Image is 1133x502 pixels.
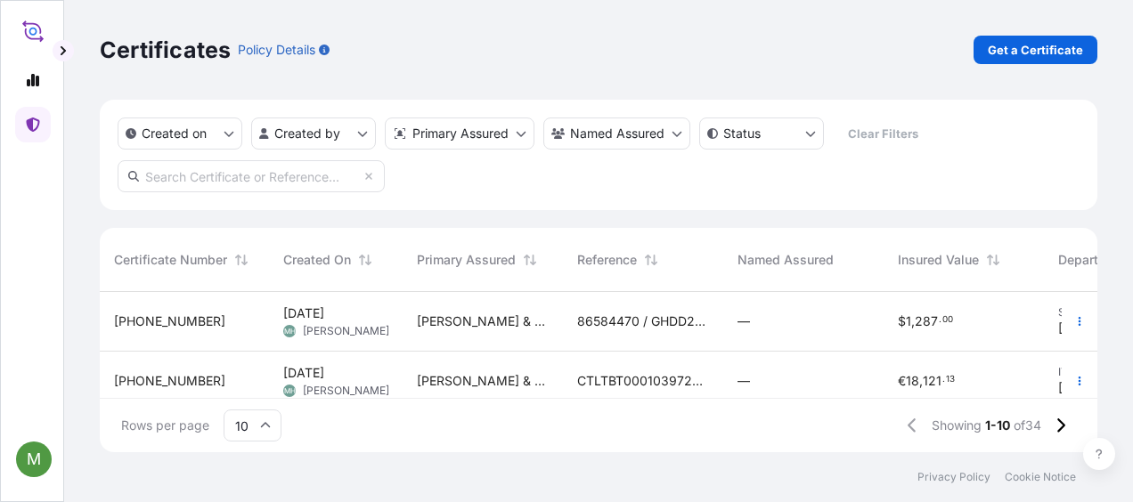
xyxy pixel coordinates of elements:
span: [DATE] [1058,379,1099,397]
span: Showing [932,417,982,434]
span: , [919,375,923,387]
span: 86584470 / GHDD20250908008 [577,312,709,330]
button: Sort [640,249,662,271]
p: Status [723,125,761,142]
span: 13 [946,376,955,383]
span: Rows per page [121,417,209,434]
button: Sort [355,249,376,271]
span: Created On [283,251,351,269]
p: Certificates [100,36,231,64]
button: Clear Filters [833,119,933,148]
p: Policy Details [238,41,315,59]
span: of 34 [1014,417,1041,434]
span: 1 [906,315,911,328]
span: . [939,317,941,323]
p: Named Assured [570,125,664,142]
span: Primary Assured [417,251,516,269]
p: Primary Assured [412,125,509,142]
span: M [27,450,41,468]
span: Reference [577,251,637,269]
span: 00 [942,317,953,323]
a: Privacy Policy [917,470,990,484]
span: 1-10 [985,417,1010,434]
span: — [738,372,750,390]
span: — [738,312,750,330]
button: cargoOwner Filter options [543,117,690,150]
span: MH [284,382,296,400]
span: Named Assured [738,251,834,269]
p: Created on [142,125,207,142]
button: createdBy Filter options [251,117,376,150]
span: [DATE] [283,364,324,382]
span: CTLTBT0001039725 / 86576223 [577,372,709,390]
span: Departure [1058,251,1117,269]
span: [PHONE_NUMBER] [114,312,225,330]
button: certificateStatus Filter options [699,117,824,150]
span: [PERSON_NAME] [303,384,389,398]
span: . [942,376,945,383]
span: MH [284,322,296,340]
button: Sort [231,249,252,271]
a: Cookie Notice [1005,470,1076,484]
button: createdOn Filter options [118,117,242,150]
input: Search Certificate or Reference... [118,160,385,192]
span: 287 [915,315,938,328]
p: Clear Filters [848,125,918,142]
span: Insured Value [898,251,979,269]
p: Get a Certificate [988,41,1083,59]
span: € [898,375,906,387]
span: [PERSON_NAME] & [PERSON_NAME] Slovakia s.r.o. [417,372,549,390]
span: [PERSON_NAME] & [PERSON_NAME] Slovakia s.r.o. [417,312,549,330]
span: $ [898,315,906,328]
span: [DATE] [283,304,324,322]
span: 18 [906,375,919,387]
button: Sort [982,249,1004,271]
span: [PHONE_NUMBER] [114,372,225,390]
span: 121 [923,375,941,387]
button: Sort [519,249,541,271]
span: , [911,315,915,328]
span: [DATE] [1058,320,1099,337]
button: distributor Filter options [385,117,534,150]
a: Get a Certificate [974,36,1097,64]
span: Certificate Number [114,251,227,269]
p: Created by [274,125,340,142]
span: [PERSON_NAME] [303,324,389,338]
